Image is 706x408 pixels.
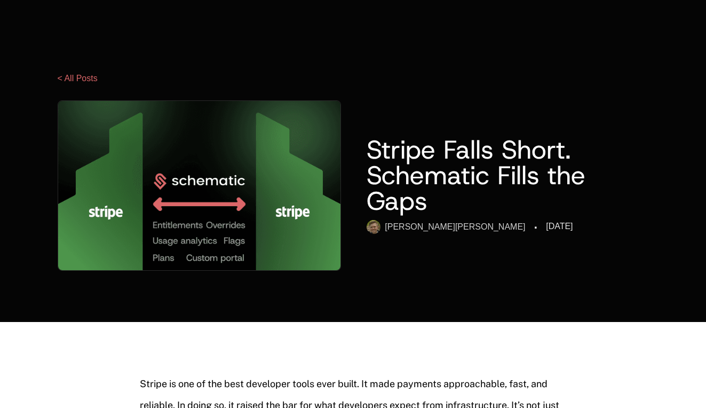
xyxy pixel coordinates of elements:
[58,74,98,83] a: < All Posts
[58,101,341,270] img: Pillar - Stripe + Schematic
[367,137,648,214] h1: Stripe Falls Short. Schematic Fills the Gaps
[546,220,573,233] div: [DATE]
[385,221,525,233] div: [PERSON_NAME] [PERSON_NAME]
[367,220,380,234] img: Ryan Echternacht
[534,220,538,235] div: ·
